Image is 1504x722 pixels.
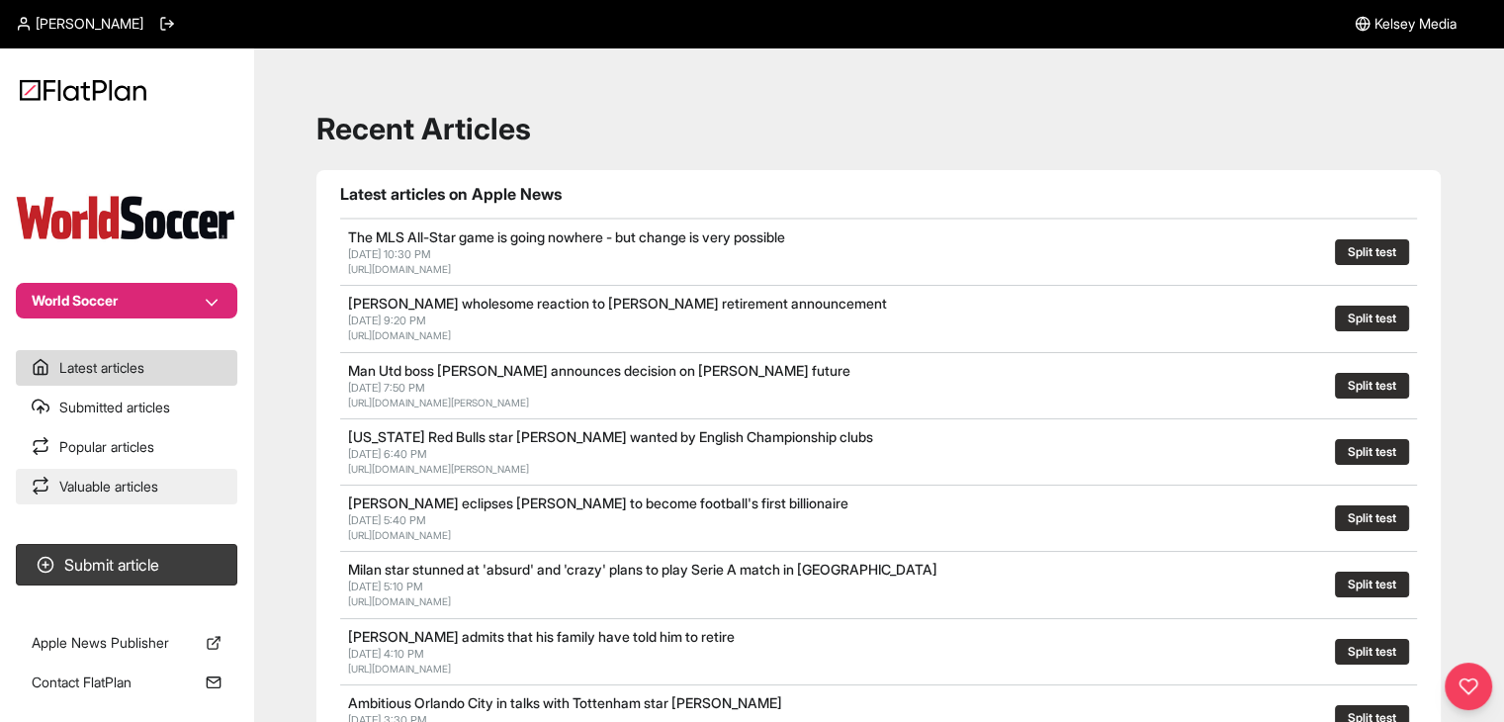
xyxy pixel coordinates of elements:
[348,595,451,607] a: [URL][DOMAIN_NAME]
[348,463,529,475] a: [URL][DOMAIN_NAME][PERSON_NAME]
[1335,239,1409,265] button: Split test
[348,263,451,275] a: [URL][DOMAIN_NAME]
[348,663,451,675] a: [URL][DOMAIN_NAME]
[16,390,237,425] a: Submitted articles
[16,469,237,504] a: Valuable articles
[1335,439,1409,465] button: Split test
[16,14,143,34] a: [PERSON_NAME]
[16,193,237,243] img: Publication Logo
[16,665,237,700] a: Contact FlatPlan
[16,544,237,586] button: Submit article
[348,694,782,711] a: Ambitious Orlando City in talks with Tottenham star [PERSON_NAME]
[348,580,423,593] span: [DATE] 5:10 PM
[1335,373,1409,399] button: Split test
[348,513,426,527] span: [DATE] 5:40 PM
[348,647,424,661] span: [DATE] 4:10 PM
[16,350,237,386] a: Latest articles
[348,247,431,261] span: [DATE] 10:30 PM
[348,428,873,445] a: [US_STATE] Red Bulls star [PERSON_NAME] wanted by English Championship clubs
[20,79,146,101] img: Logo
[1335,505,1409,531] button: Split test
[340,182,1417,206] h1: Latest articles on Apple News
[348,495,848,511] a: [PERSON_NAME] eclipses [PERSON_NAME] to become football's first billionaire
[1335,639,1409,665] button: Split test
[36,14,143,34] span: [PERSON_NAME]
[348,381,425,395] span: [DATE] 7:50 PM
[348,329,451,341] a: [URL][DOMAIN_NAME]
[1374,14,1457,34] span: Kelsey Media
[1335,306,1409,331] button: Split test
[16,283,237,318] button: World Soccer
[348,228,785,245] a: The MLS All-Star game is going nowhere - but change is very possible
[348,628,735,645] a: [PERSON_NAME] admits that his family have told him to retire
[348,529,451,541] a: [URL][DOMAIN_NAME]
[348,362,850,379] a: Man Utd boss [PERSON_NAME] announces decision on [PERSON_NAME] future
[16,429,237,465] a: Popular articles
[348,561,937,578] a: Milan star stunned at 'absurd' and 'crazy' plans to play Serie A match in [GEOGRAPHIC_DATA]
[348,447,427,461] span: [DATE] 6:40 PM
[1335,572,1409,597] button: Split test
[348,397,529,408] a: [URL][DOMAIN_NAME][PERSON_NAME]
[316,111,1441,146] h1: Recent Articles
[16,625,237,661] a: Apple News Publisher
[348,295,887,312] a: [PERSON_NAME] wholesome reaction to [PERSON_NAME] retirement announcement
[348,314,426,327] span: [DATE] 9:20 PM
